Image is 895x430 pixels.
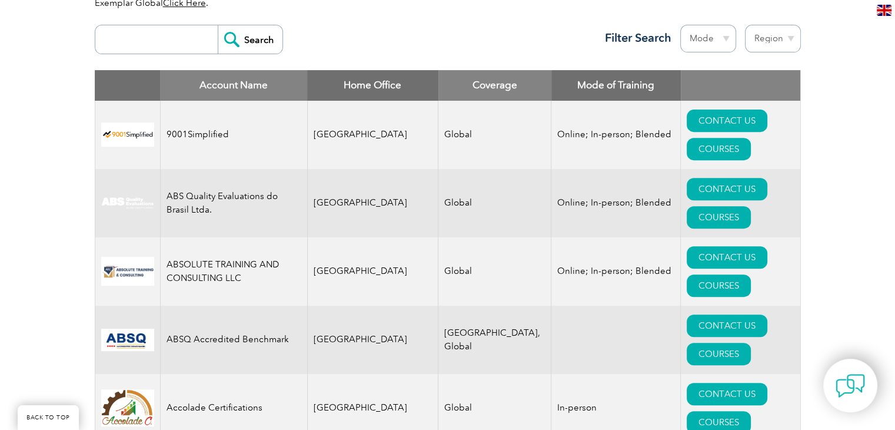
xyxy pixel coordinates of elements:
[101,329,154,351] img: cc24547b-a6e0-e911-a812-000d3a795b83-logo.png
[687,206,751,229] a: COURSES
[438,237,551,306] td: Global
[551,237,681,306] td: Online; In-person; Blended
[160,70,307,101] th: Account Name: activate to sort column descending
[687,178,767,200] a: CONTACT US
[551,101,681,169] td: Online; In-person; Blended
[160,169,307,237] td: ABS Quality Evaluations do Brasil Ltda.
[101,197,154,210] img: c92924ac-d9bc-ea11-a814-000d3a79823d-logo.jpg
[681,70,800,101] th: : activate to sort column ascending
[551,70,681,101] th: Mode of Training: activate to sort column ascending
[687,138,751,160] a: COURSES
[687,315,767,337] a: CONTACT US
[836,371,865,401] img: contact-chat.png
[877,5,891,16] img: en
[687,274,751,297] a: COURSES
[160,101,307,169] td: 9001Simplified
[438,306,551,374] td: [GEOGRAPHIC_DATA], Global
[687,343,751,365] a: COURSES
[438,101,551,169] td: Global
[438,169,551,237] td: Global
[160,306,307,374] td: ABSQ Accredited Benchmark
[687,383,767,405] a: CONTACT US
[307,70,438,101] th: Home Office: activate to sort column ascending
[18,405,79,430] a: BACK TO TOP
[307,306,438,374] td: [GEOGRAPHIC_DATA]
[551,169,681,237] td: Online; In-person; Blended
[307,237,438,306] td: [GEOGRAPHIC_DATA]
[687,246,767,269] a: CONTACT US
[101,257,154,286] img: 16e092f6-eadd-ed11-a7c6-00224814fd52-logo.png
[101,389,154,426] img: 1a94dd1a-69dd-eb11-bacb-002248159486-logo.jpg
[307,101,438,169] td: [GEOGRAPHIC_DATA]
[598,31,671,45] h3: Filter Search
[218,25,282,54] input: Search
[101,123,154,147] img: 37c9c059-616f-eb11-a812-002248153038-logo.png
[687,110,767,132] a: CONTACT US
[160,237,307,306] td: ABSOLUTE TRAINING AND CONSULTING LLC
[307,169,438,237] td: [GEOGRAPHIC_DATA]
[438,70,551,101] th: Coverage: activate to sort column ascending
